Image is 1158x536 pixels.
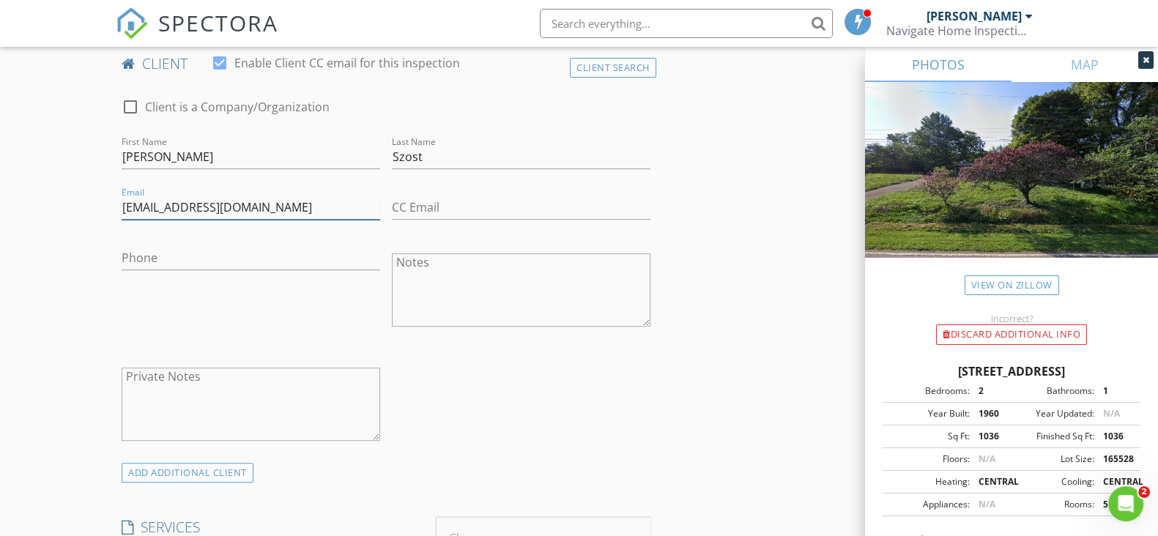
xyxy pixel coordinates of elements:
a: View on Zillow [965,275,1059,295]
div: 1 [1094,384,1136,398]
h4: client [122,54,650,73]
div: Rooms: [1012,498,1094,511]
label: Enable Client CC email for this inspection [234,56,460,70]
div: Bedrooms: [887,384,970,398]
div: 1036 [970,430,1012,443]
div: Client Search [570,58,656,78]
span: N/A [979,498,995,510]
img: streetview [865,82,1158,293]
div: [PERSON_NAME] [927,9,1022,23]
div: Navigate Home Inspections [886,23,1033,38]
div: Appliances: [887,498,970,511]
div: 5 [1094,498,1136,511]
div: Floors: [887,453,970,466]
div: Year Built: [887,407,970,420]
span: 2 [1138,486,1150,498]
div: Discard Additional info [936,324,1087,345]
label: Client is a Company/Organization [145,100,330,114]
span: N/A [1103,407,1120,420]
div: Sq Ft: [887,430,970,443]
div: 165528 [1094,453,1136,466]
div: CENTRAL [1094,475,1136,488]
span: SPECTORA [158,7,278,38]
div: 1036 [1094,430,1136,443]
input: Search everything... [540,9,833,38]
div: Cooling: [1012,475,1094,488]
iframe: Intercom live chat [1108,486,1143,521]
span: N/A [979,453,995,465]
div: Lot Size: [1012,453,1094,466]
div: Incorrect? [865,313,1158,324]
div: [STREET_ADDRESS] [883,362,1140,380]
a: PHOTOS [865,47,1012,82]
img: The Best Home Inspection Software - Spectora [116,7,148,40]
a: SPECTORA [116,20,278,51]
div: 2 [970,384,1012,398]
div: Finished Sq Ft: [1012,430,1094,443]
div: CENTRAL [970,475,1012,488]
div: 1960 [970,407,1012,420]
div: Bathrooms: [1012,384,1094,398]
div: Year Updated: [1012,407,1094,420]
a: MAP [1012,47,1158,82]
div: ADD ADDITIONAL client [122,463,253,483]
div: Heating: [887,475,970,488]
